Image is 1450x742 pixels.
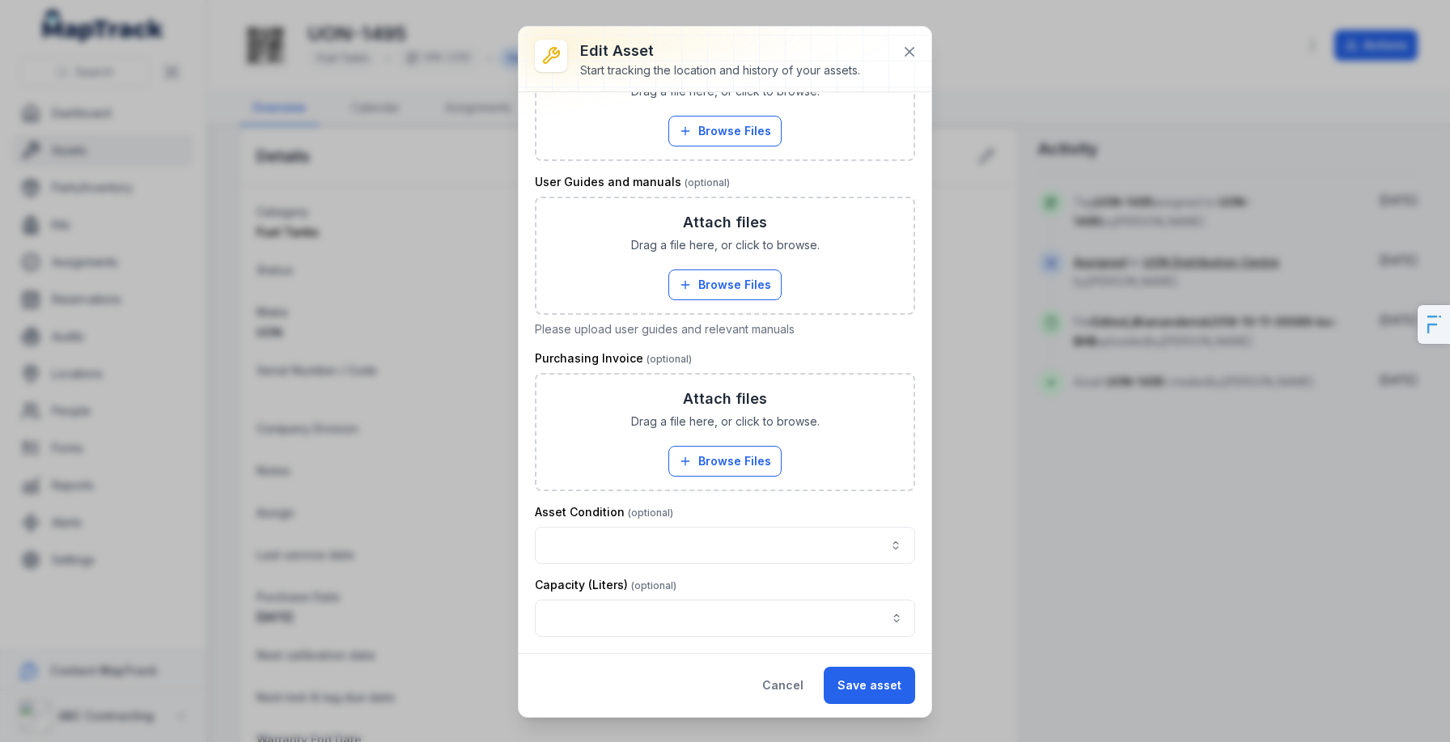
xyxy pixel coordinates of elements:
[535,600,915,637] input: asset-edit:cf[9c2547d4-04a8-45c8-bbce-d5b05ec2bceb]-label
[748,667,817,704] button: Cancel
[668,446,782,477] button: Browse Files
[535,321,915,337] p: Please upload user guides and relevant manuals
[668,269,782,300] button: Browse Files
[580,40,860,62] h3: Edit asset
[631,413,820,430] span: Drag a file here, or click to browse.
[668,116,782,146] button: Browse Files
[683,388,767,410] h3: Attach files
[535,577,676,593] label: Capacity (Liters)
[535,174,730,190] label: User Guides and manuals
[580,62,860,78] div: Start tracking the location and history of your assets.
[824,667,915,704] button: Save asset
[535,350,692,367] label: Purchasing Invoice
[631,237,820,253] span: Drag a file here, or click to browse.
[535,504,673,520] label: Asset Condition
[683,211,767,234] h3: Attach files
